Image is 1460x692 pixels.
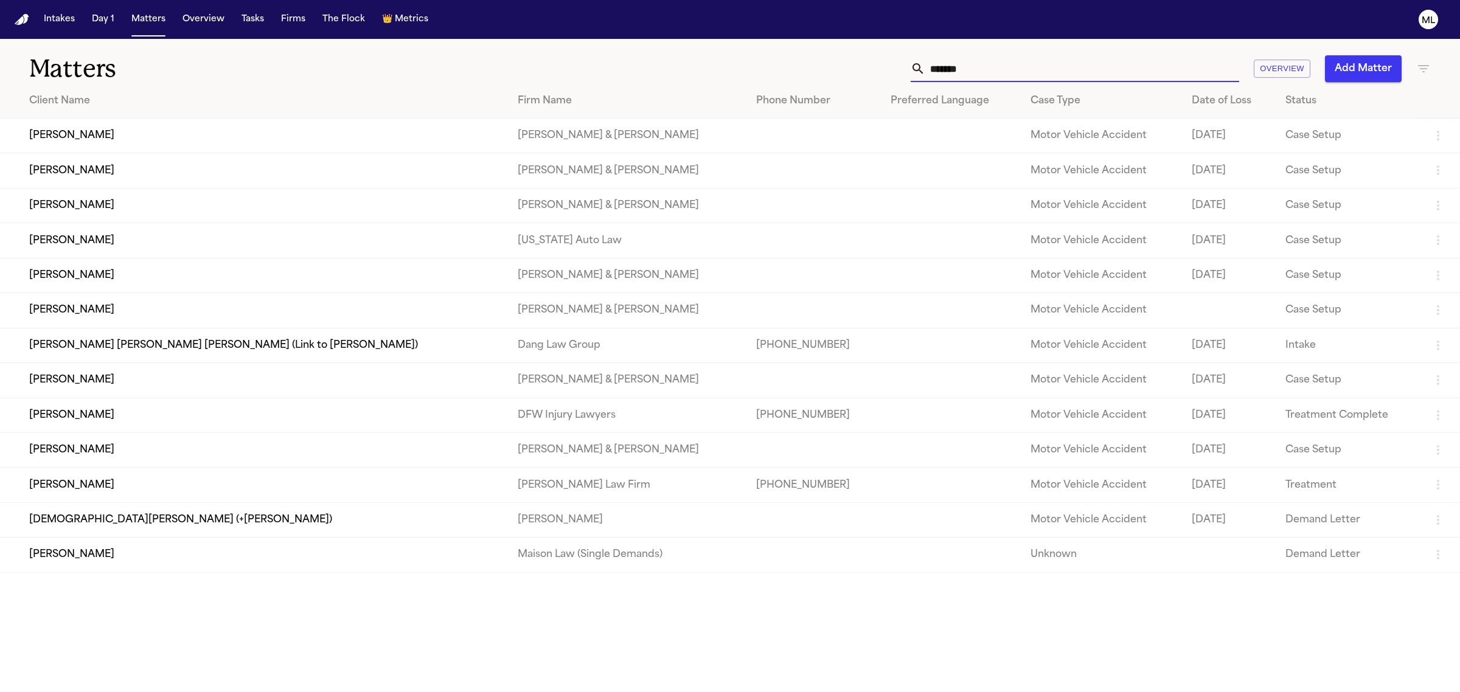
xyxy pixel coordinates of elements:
[1276,119,1421,153] td: Case Setup
[1182,258,1276,292] td: [DATE]
[318,9,370,30] button: The Flock
[39,9,80,30] button: Intakes
[518,94,737,108] div: Firm Name
[1021,223,1182,258] td: Motor Vehicle Accident
[891,94,1011,108] div: Preferred Language
[756,94,871,108] div: Phone Number
[1182,398,1276,432] td: [DATE]
[746,398,881,432] td: [PHONE_NUMBER]
[237,9,269,30] button: Tasks
[508,293,746,328] td: [PERSON_NAME] & [PERSON_NAME]
[1182,363,1276,398] td: [DATE]
[1285,94,1411,108] div: Status
[29,94,498,108] div: Client Name
[1021,432,1182,467] td: Motor Vehicle Accident
[1021,188,1182,223] td: Motor Vehicle Accident
[1276,363,1421,398] td: Case Setup
[29,54,450,84] h1: Matters
[508,223,746,258] td: [US_STATE] Auto Law
[1021,538,1182,572] td: Unknown
[1276,328,1421,362] td: Intake
[746,468,881,502] td: [PHONE_NUMBER]
[1182,502,1276,537] td: [DATE]
[1276,502,1421,537] td: Demand Letter
[1276,293,1421,328] td: Case Setup
[1182,432,1276,467] td: [DATE]
[1021,293,1182,328] td: Motor Vehicle Accident
[1182,119,1276,153] td: [DATE]
[508,363,746,398] td: [PERSON_NAME] & [PERSON_NAME]
[746,328,881,362] td: [PHONE_NUMBER]
[1182,188,1276,223] td: [DATE]
[1021,363,1182,398] td: Motor Vehicle Accident
[1276,153,1421,188] td: Case Setup
[377,9,433,30] button: crownMetrics
[1276,398,1421,432] td: Treatment Complete
[1021,153,1182,188] td: Motor Vehicle Accident
[178,9,229,30] button: Overview
[87,9,119,30] button: Day 1
[508,328,746,362] td: Dang Law Group
[1276,432,1421,467] td: Case Setup
[1276,223,1421,258] td: Case Setup
[508,538,746,572] td: Maison Law (Single Demands)
[508,468,746,502] td: [PERSON_NAME] Law Firm
[276,9,310,30] button: Firms
[508,119,746,153] td: [PERSON_NAME] & [PERSON_NAME]
[1021,468,1182,502] td: Motor Vehicle Accident
[508,398,746,432] td: DFW Injury Lawyers
[1021,502,1182,537] td: Motor Vehicle Accident
[1021,258,1182,292] td: Motor Vehicle Accident
[15,14,29,26] img: Finch Logo
[1276,188,1421,223] td: Case Setup
[1276,538,1421,572] td: Demand Letter
[1021,119,1182,153] td: Motor Vehicle Accident
[1182,153,1276,188] td: [DATE]
[508,153,746,188] td: [PERSON_NAME] & [PERSON_NAME]
[1276,468,1421,502] td: Treatment
[1182,468,1276,502] td: [DATE]
[1182,223,1276,258] td: [DATE]
[508,188,746,223] td: [PERSON_NAME] & [PERSON_NAME]
[127,9,170,30] button: Matters
[1276,258,1421,292] td: Case Setup
[508,502,746,537] td: [PERSON_NAME]
[1031,94,1172,108] div: Case Type
[508,432,746,467] td: [PERSON_NAME] & [PERSON_NAME]
[1325,55,1402,82] button: Add Matter
[1192,94,1266,108] div: Date of Loss
[508,258,746,292] td: [PERSON_NAME] & [PERSON_NAME]
[1021,398,1182,432] td: Motor Vehicle Accident
[1254,60,1310,78] button: Overview
[15,14,29,26] a: Home
[1182,328,1276,362] td: [DATE]
[1021,328,1182,362] td: Motor Vehicle Accident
